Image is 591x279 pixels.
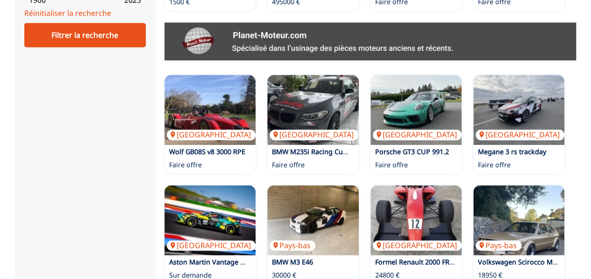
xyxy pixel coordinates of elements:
a: Formel Renault 2000 FR4 LMR mit neu aufgebautem Motor [375,258,561,266]
p: [GEOGRAPHIC_DATA] [167,129,256,140]
a: Megane 3 rs trackday[GEOGRAPHIC_DATA] [473,75,564,145]
p: Pays-bas [270,240,315,250]
a: BMW M235i Racing Cup conversion avec DMSB vehicle pass et possibilité d'immatriculation routière[... [267,75,358,145]
p: Faire offre [375,160,408,170]
a: Porsche GT3 CUP 991.2[GEOGRAPHIC_DATA] [370,75,462,145]
p: [GEOGRAPHIC_DATA] [270,129,358,140]
p: Pays-bas [476,240,521,250]
img: BMW M3 E46 [267,185,358,255]
a: Megane 3 rs trackday [478,147,546,156]
img: Megane 3 rs trackday [473,75,564,145]
a: BMW M235i Racing Cup conversion avec DMSB vehicle pass et possibilité d'immatriculation routière [272,147,589,156]
p: Faire offre [478,160,511,170]
a: Porsche GT3 CUP 991.2 [375,147,449,156]
p: Faire offre [169,160,202,170]
img: Wolf GB08S v8 3000 RPE [164,75,256,145]
img: Aston Martin Vantage GT4 EVO [164,185,256,255]
a: Formel Renault 2000 FR4 LMR mit neu aufgebautem Motor[GEOGRAPHIC_DATA] [370,185,462,255]
img: Porsche GT3 CUP 991.2 [370,75,462,145]
a: Aston Martin Vantage GT4 EVO[GEOGRAPHIC_DATA] [164,185,256,255]
p: Faire offre [272,160,305,170]
p: [GEOGRAPHIC_DATA] [373,240,462,250]
p: [GEOGRAPHIC_DATA] [373,129,462,140]
img: Volkswagen Scirocco Mk1 Gruppe 2 1976. [473,185,564,255]
div: Filtrer la recherche [24,23,146,47]
a: Wolf GB08S v8 3000 RPE[GEOGRAPHIC_DATA] [164,75,256,145]
a: Réinitialiser la recherche [24,8,111,18]
img: Formel Renault 2000 FR4 LMR mit neu aufgebautem Motor [370,185,462,255]
a: BMW M3 E46Pays-bas [267,185,358,255]
p: [GEOGRAPHIC_DATA] [476,129,564,140]
a: BMW M3 E46 [272,258,313,266]
img: BMW M235i Racing Cup conversion avec DMSB vehicle pass et possibilité d'immatriculation routière [267,75,358,145]
a: Wolf GB08S v8 3000 RPE [169,147,245,156]
p: [GEOGRAPHIC_DATA] [167,240,256,250]
a: Volkswagen Scirocco Mk1 Gruppe 2 1976.Pays-bas [473,185,564,255]
a: Aston Martin Vantage GT4 EVO [169,258,267,266]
